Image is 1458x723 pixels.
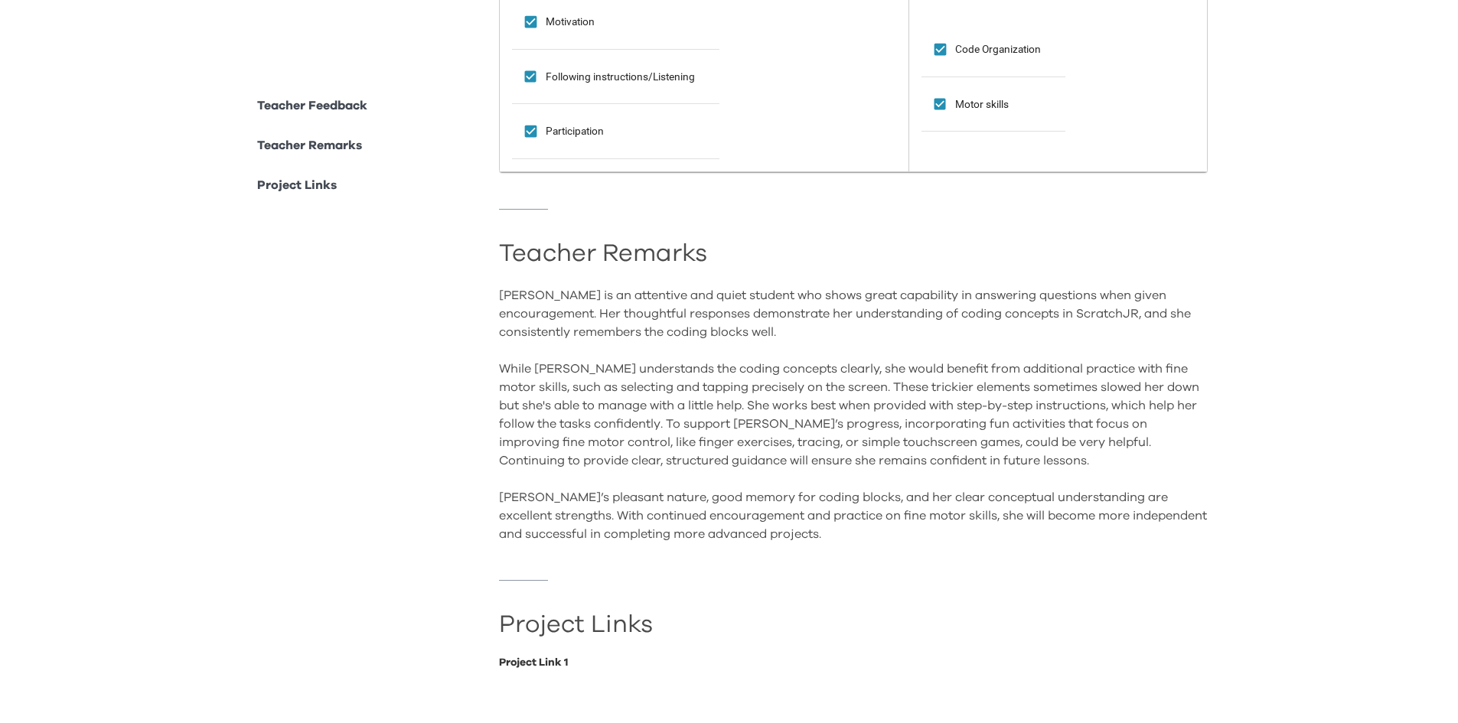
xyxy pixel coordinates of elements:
div: [PERSON_NAME] is an attentive and quiet student who shows great capability in answering questions... [499,286,1208,543]
p: Teacher Remarks [257,136,362,155]
span: Motivation [546,14,595,30]
p: Project Links [257,176,337,194]
span: Following instructions/Listening [546,69,695,85]
span: Code Organization [955,41,1041,57]
a: Project Link 1 [499,657,1208,668]
p: Teacher Feedback [257,96,367,115]
span: Motor skills [955,96,1009,112]
h2: Project Links [499,617,1208,633]
h2: Teacher Remarks [499,246,1208,262]
span: Participation [546,123,604,139]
